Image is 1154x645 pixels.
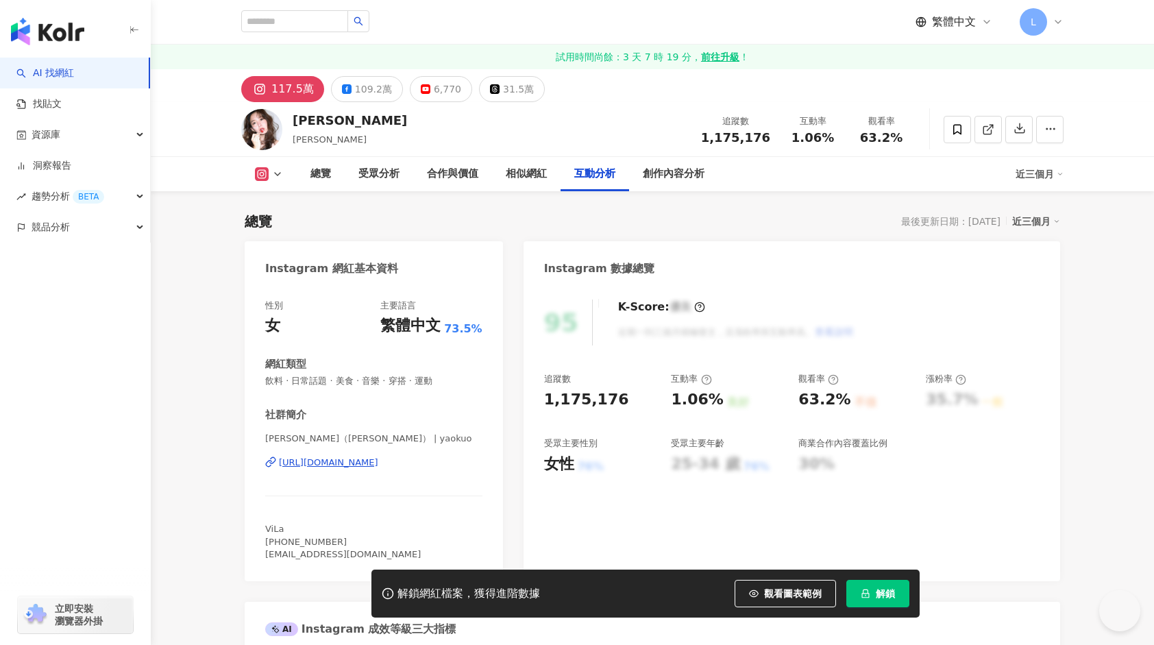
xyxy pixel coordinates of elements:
[643,166,704,182] div: 創作內容分析
[1031,14,1036,29] span: L
[444,321,482,337] span: 73.5%
[855,114,907,128] div: 觀看率
[798,373,839,385] div: 觀看率
[245,212,272,231] div: 總覽
[735,580,836,607] button: 觀看圖表範例
[1016,163,1064,185] div: 近三個月
[151,45,1154,69] a: 試用時間尚餘：3 天 7 時 19 分，前往升級！
[701,114,770,128] div: 追蹤數
[427,166,478,182] div: 合作與價值
[798,437,887,450] div: 商業合作內容覆蓋比例
[380,300,416,312] div: 主要語言
[860,131,903,145] span: 63.2%
[479,76,545,102] button: 31.5萬
[574,166,615,182] div: 互動分析
[16,66,74,80] a: searchAI 找網紅
[16,192,26,202] span: rise
[293,134,367,145] span: [PERSON_NAME]
[671,389,723,411] div: 1.06%
[544,261,655,276] div: Instagram 數據總覽
[701,50,739,64] strong: 前往升級
[410,76,472,102] button: 6,770
[380,315,441,337] div: 繁體中文
[355,80,392,99] div: 109.2萬
[901,216,1000,227] div: 最後更新日期：[DATE]
[271,80,314,99] div: 117.5萬
[544,373,571,385] div: 追蹤數
[32,212,70,243] span: 競品分析
[241,109,282,150] img: KOL Avatar
[932,14,976,29] span: 繁體中文
[32,119,60,150] span: 資源庫
[331,76,403,102] button: 109.2萬
[310,166,331,182] div: 總覽
[876,588,895,599] span: 解鎖
[265,408,306,422] div: 社群簡介
[671,437,724,450] div: 受眾主要年齡
[846,580,909,607] button: 解鎖
[265,315,280,337] div: 女
[265,261,398,276] div: Instagram 網紅基本資料
[265,457,482,469] a: [URL][DOMAIN_NAME]
[671,373,711,385] div: 互動率
[618,300,705,315] div: K-Score :
[434,80,461,99] div: 6,770
[279,457,378,469] div: [URL][DOMAIN_NAME]
[787,114,839,128] div: 互動率
[506,166,547,182] div: 相似網紅
[16,97,62,111] a: 找貼文
[265,357,306,372] div: 網紅類型
[265,622,456,637] div: Instagram 成效等級三大指標
[241,76,324,102] button: 117.5萬
[55,603,103,627] span: 立即安裝 瀏覽器外掛
[544,437,598,450] div: 受眾主要性別
[861,589,870,598] span: lock
[544,454,574,475] div: 女性
[73,190,104,204] div: BETA
[798,389,850,411] div: 63.2%
[16,159,71,173] a: 洞察報告
[1012,212,1060,230] div: 近三個月
[293,112,407,129] div: [PERSON_NAME]
[265,622,298,636] div: AI
[265,433,482,445] span: [PERSON_NAME]（[PERSON_NAME]） | yaokuo
[701,130,770,145] span: 1,175,176
[22,604,49,626] img: chrome extension
[503,80,534,99] div: 31.5萬
[265,300,283,312] div: 性別
[18,596,133,633] a: chrome extension立即安裝 瀏覽器外掛
[265,375,482,387] span: 飲料 · 日常話題 · 美食 · 音樂 · 穿搭 · 運動
[791,131,834,145] span: 1.06%
[265,524,421,559] span: ViLa [PHONE_NUMBER] [EMAIL_ADDRESS][DOMAIN_NAME]
[32,181,104,212] span: 趨勢分析
[764,588,822,599] span: 觀看圖表範例
[358,166,400,182] div: 受眾分析
[354,16,363,26] span: search
[926,373,966,385] div: 漲粉率
[544,389,629,411] div: 1,175,176
[397,587,540,601] div: 解鎖網紅檔案，獲得進階數據
[11,18,84,45] img: logo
